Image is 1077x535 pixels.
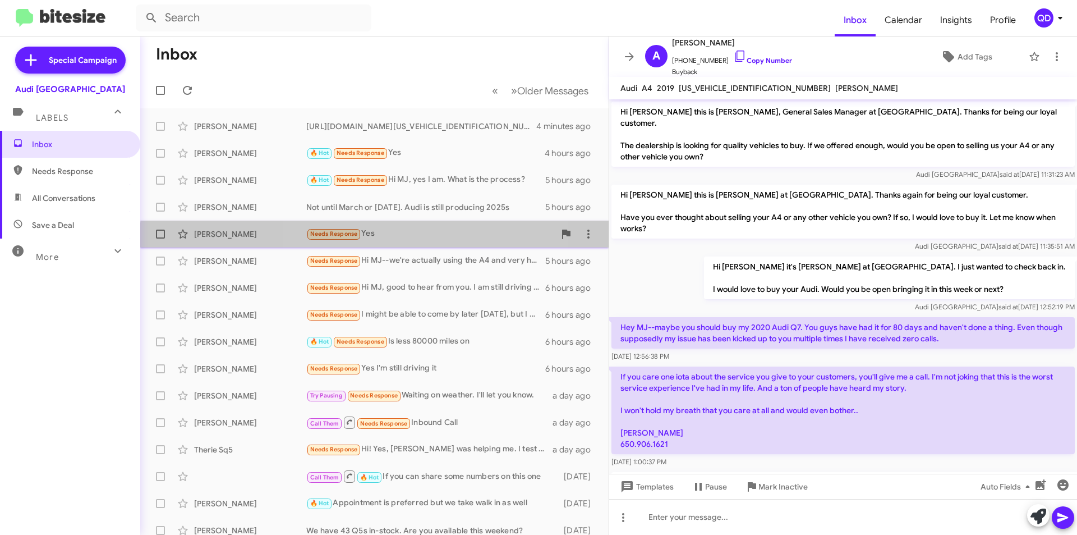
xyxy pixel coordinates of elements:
[306,254,545,267] div: Hi MJ--we're actually using the A4 and very happy with it. We're actually looking for an A3 for m...
[306,415,553,429] div: Inbound Call
[876,4,931,36] a: Calendar
[306,497,558,510] div: Appointment is preferred but we take walk in as well
[306,227,555,240] div: Yes
[545,282,600,294] div: 6 hours ago
[545,255,600,267] div: 5 hours ago
[310,500,329,507] span: 🔥 Hot
[350,392,398,399] span: Needs Response
[310,420,339,427] span: Call Them
[32,166,127,177] span: Needs Response
[15,84,125,95] div: Audi [GEOGRAPHIC_DATA]
[672,36,792,49] span: [PERSON_NAME]
[916,170,1075,179] span: Audi [GEOGRAPHIC_DATA] [DATE] 11:31:23 AM
[32,220,74,231] span: Save a Deal
[306,281,545,294] div: Hi MJ, good to hear from you. I am still driving my Q3. Would you be interested in buying a BMW X...
[310,446,358,453] span: Needs Response
[194,390,306,401] div: [PERSON_NAME]
[306,202,545,213] div: Not until March or [DATE]. Audi is still producing 2025s
[553,417,600,428] div: a day ago
[611,352,669,360] span: [DATE] 12:56:38 PM
[545,148,600,159] div: 4 hours ago
[758,477,808,497] span: Mark Inactive
[15,47,126,74] a: Special Campaign
[683,477,736,497] button: Pause
[998,303,1018,311] span: said at
[672,49,792,66] span: [PHONE_NUMBER]
[492,84,498,98] span: «
[679,83,831,93] span: [US_VEHICLE_IDENTIFICATION_NUMBER]
[310,338,329,345] span: 🔥 Hot
[194,148,306,159] div: [PERSON_NAME]
[310,365,358,372] span: Needs Response
[733,56,792,65] a: Copy Number
[1000,170,1019,179] span: said at
[611,102,1075,167] p: Hi [PERSON_NAME] this is [PERSON_NAME], General Sales Manager at [GEOGRAPHIC_DATA]. Thanks for be...
[337,149,384,157] span: Needs Response
[611,367,1075,454] p: If you care one iota about the service you give to your customers, you'll give me a call. I'm not...
[310,149,329,157] span: 🔥 Hot
[504,79,595,102] button: Next
[310,230,358,237] span: Needs Response
[194,363,306,374] div: [PERSON_NAME]
[337,176,384,184] span: Needs Response
[620,83,637,93] span: Audi
[609,477,683,497] button: Templates
[611,472,1075,515] p: Hey [PERSON_NAME]! Hope you're having a great day. It's [PERSON_NAME], General Manager at [GEOGRA...
[306,147,545,159] div: Yes
[194,498,306,509] div: [PERSON_NAME]
[337,338,384,345] span: Needs Response
[657,83,674,93] span: 2019
[32,193,95,204] span: All Conversations
[306,362,545,375] div: Yes I'm still driving it
[306,335,545,348] div: Is less 80000 miles on
[981,4,1025,36] a: Profile
[517,85,588,97] span: Older Messages
[49,54,117,66] span: Special Campaign
[310,474,339,481] span: Call Them
[306,443,553,456] div: Hi! Yes, [PERSON_NAME] was helping me. I test drove the all new SQ5 in Daytona grey. Was wonderin...
[306,308,545,321] div: I might be able to come by later [DATE], but I have almost 60,000 miles on the car and it's due t...
[611,458,666,466] span: [DATE] 1:00:37 PM
[652,47,660,65] span: A
[194,444,306,455] div: Therie Sq5
[672,66,792,77] span: Buyback
[194,282,306,294] div: [PERSON_NAME]
[306,173,545,186] div: Hi MJ, yes I am. What is the process?
[306,121,536,132] div: [URL][DOMAIN_NAME][US_VEHICLE_IDENTIFICATION_NUMBER]
[553,444,600,455] div: a day ago
[835,4,876,36] a: Inbox
[486,79,595,102] nav: Page navigation example
[931,4,981,36] a: Insights
[642,83,652,93] span: A4
[136,4,371,31] input: Search
[915,242,1075,250] span: Audi [GEOGRAPHIC_DATA] [DATE] 11:35:51 AM
[194,121,306,132] div: [PERSON_NAME]
[156,45,197,63] h1: Inbox
[558,471,600,482] div: [DATE]
[553,390,600,401] div: a day ago
[705,477,727,497] span: Pause
[310,311,358,318] span: Needs Response
[545,202,600,213] div: 5 hours ago
[915,303,1075,311] span: Audi [GEOGRAPHIC_DATA] [DATE] 12:52:19 PM
[194,255,306,267] div: [PERSON_NAME]
[306,469,558,483] div: If you can share some numbers on this one
[194,309,306,321] div: [PERSON_NAME]
[306,389,553,402] div: Waiting on weather. I'll let you know.
[310,176,329,184] span: 🔥 Hot
[618,477,674,497] span: Templates
[981,477,1034,497] span: Auto Fields
[545,309,600,321] div: 6 hours ago
[972,477,1043,497] button: Auto Fields
[360,420,408,427] span: Needs Response
[310,392,343,399] span: Try Pausing
[558,498,600,509] div: [DATE]
[310,257,358,264] span: Needs Response
[611,317,1075,349] p: Hey MJ--maybe you should buy my 2020 Audi Q7. You guys have had it for 80 days and haven't done a...
[194,228,306,240] div: [PERSON_NAME]
[1034,8,1053,28] div: QD
[611,185,1075,239] p: Hi [PERSON_NAME] this is [PERSON_NAME] at [GEOGRAPHIC_DATA]. Thanks again for being our loyal cus...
